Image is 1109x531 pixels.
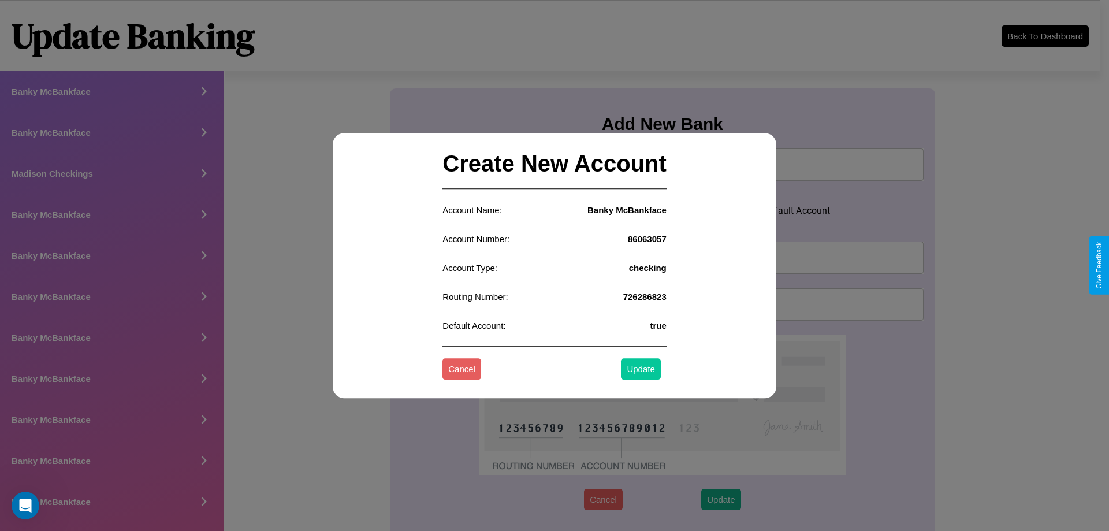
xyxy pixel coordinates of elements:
iframe: Intercom live chat [12,492,39,519]
p: Account Name: [442,202,502,218]
p: Default Account: [442,318,505,333]
h4: 86063057 [628,234,667,244]
h2: Create New Account [442,139,667,189]
h4: 726286823 [623,292,667,302]
div: Give Feedback [1095,242,1103,289]
h4: true [650,321,666,331]
button: Cancel [442,359,481,380]
p: Account Type: [442,260,497,276]
p: Routing Number: [442,289,508,305]
button: Update [621,359,660,380]
p: Account Number: [442,231,509,247]
h4: checking [629,263,667,273]
h4: Banky McBankface [587,205,667,215]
